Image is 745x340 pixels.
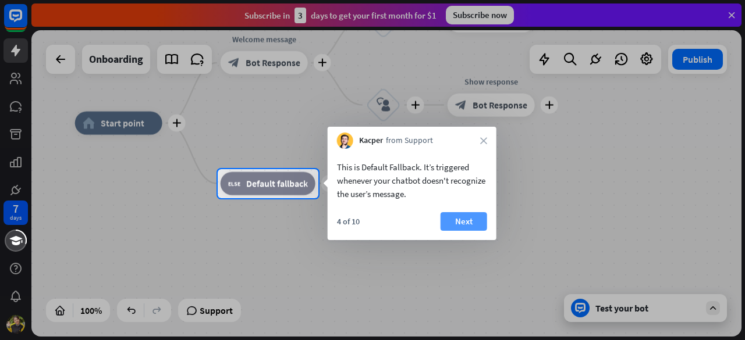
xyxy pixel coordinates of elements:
[359,135,383,146] span: Kacper
[228,178,240,189] i: block_fallback
[246,178,308,189] span: Default fallback
[337,216,360,227] div: 4 of 10
[386,135,433,146] span: from Support
[337,160,487,201] div: This is Default Fallback. It’s triggered whenever your chatbot doesn't recognize the user’s message.
[441,212,487,231] button: Next
[480,137,487,144] i: close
